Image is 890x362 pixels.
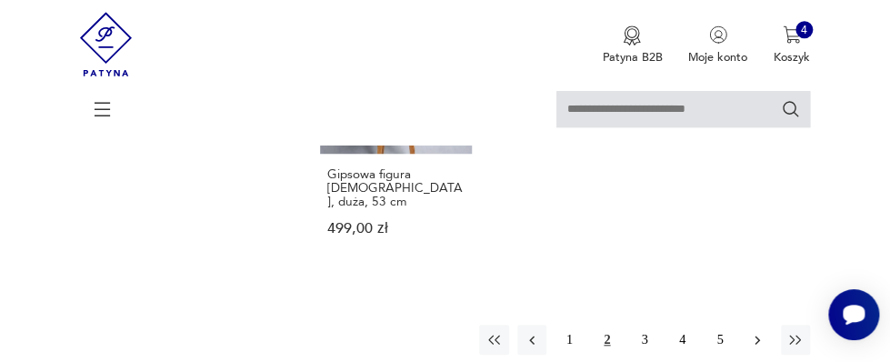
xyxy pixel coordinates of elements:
[774,49,810,65] p: Koszyk
[555,325,584,354] button: 1
[327,167,465,209] h3: Gipsowa figura [DEMOGRAPHIC_DATA], duża, 53 cm
[795,21,814,39] div: 4
[327,222,465,236] p: 499,00 zł
[774,25,810,65] button: 4Koszyk
[688,25,747,65] button: Moje konto
[781,99,801,119] button: Szukaj
[593,325,622,354] button: 2
[602,25,662,65] button: Patyna B2B
[705,325,735,354] button: 5
[623,25,641,45] img: Ikona medalu
[602,25,662,65] a: Ikona medaluPatyna B2B
[667,325,696,354] button: 4
[688,49,747,65] p: Moje konto
[688,25,747,65] a: Ikonka użytkownikaMoje konto
[709,25,727,44] img: Ikonka użytkownika
[783,25,801,44] img: Ikona koszyka
[602,49,662,65] p: Patyna B2B
[630,325,659,354] button: 3
[828,289,879,340] iframe: Smartsupp widget button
